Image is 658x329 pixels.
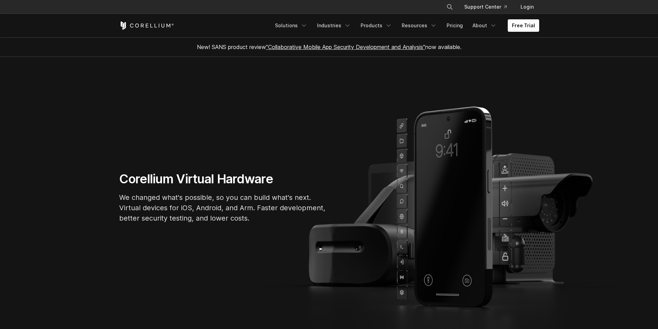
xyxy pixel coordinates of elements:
[271,19,539,32] div: Navigation Menu
[197,43,461,50] span: New! SANS product review now available.
[356,19,396,32] a: Products
[459,1,512,13] a: Support Center
[119,171,326,187] h1: Corellium Virtual Hardware
[635,306,651,322] iframe: Intercom live chat
[119,192,326,223] p: We changed what's possible, so you can build what's next. Virtual devices for iOS, Android, and A...
[444,1,456,13] button: Search
[266,43,425,50] a: "Collaborative Mobile App Security Development and Analysis"
[438,1,539,13] div: Navigation Menu
[468,19,501,32] a: About
[119,21,174,30] a: Corellium Home
[515,1,539,13] a: Login
[508,19,539,32] a: Free Trial
[271,19,312,32] a: Solutions
[442,19,467,32] a: Pricing
[398,19,441,32] a: Resources
[313,19,355,32] a: Industries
